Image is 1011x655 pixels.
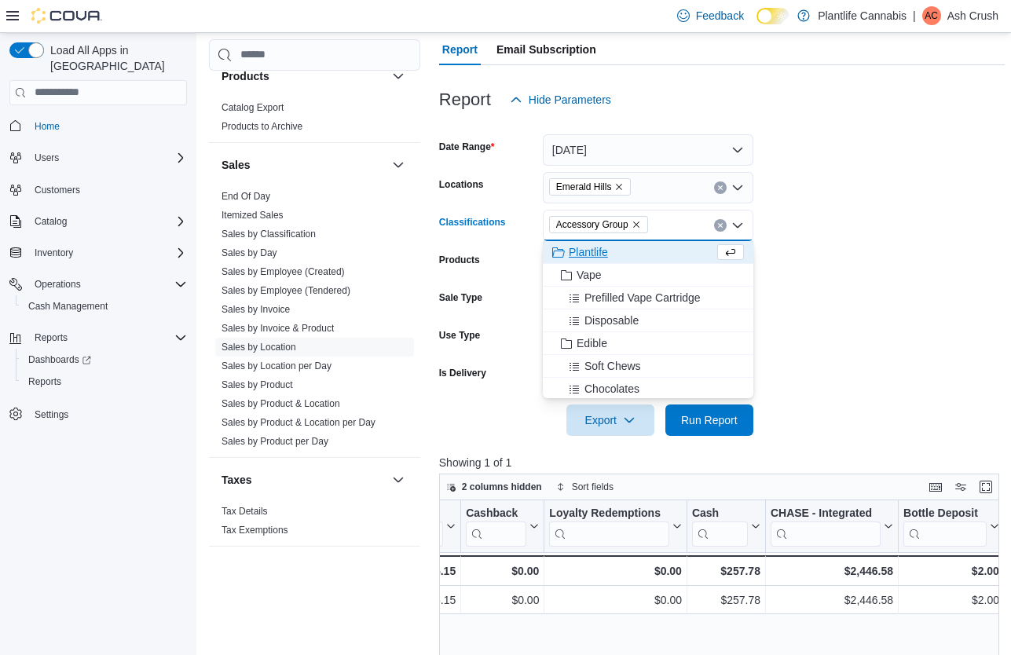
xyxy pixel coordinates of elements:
span: Reports [28,375,61,388]
span: Sales by Location per Day [222,360,332,372]
a: Catalog Export [222,102,284,113]
button: Clear input [714,219,727,232]
a: Sales by Invoice [222,304,290,315]
div: Cash [692,506,748,546]
button: Users [28,148,65,167]
button: Close list of options [731,219,744,232]
div: Bottle Deposit [903,506,987,546]
div: $257.78 [692,562,760,580]
span: Feedback [696,8,744,24]
span: Load All Apps in [GEOGRAPHIC_DATA] [44,42,187,74]
span: Hide Parameters [529,92,611,108]
button: Disposable [543,309,753,332]
button: Products [389,67,408,86]
button: Sort fields [550,478,620,496]
span: Sales by Employee (Tendered) [222,284,350,297]
div: $45.15 [327,562,456,580]
span: Tax Details [222,505,268,518]
span: Run Report [681,412,738,428]
a: Products to Archive [222,121,302,132]
span: Reports [35,331,68,344]
button: Cash [692,506,760,546]
a: Sales by Product per Day [222,436,328,447]
span: Itemized Sales [222,209,284,221]
label: Sale Type [439,291,482,304]
span: Customers [35,184,80,196]
button: Inventory [3,242,193,264]
div: $45.15 [327,591,456,609]
span: Home [28,116,187,136]
h3: Products [222,68,269,84]
span: Users [28,148,187,167]
a: Reports [22,372,68,391]
button: Run Report [665,404,753,436]
button: Plantlife [543,241,753,264]
div: Cash [692,506,748,521]
div: $0.00 [466,562,539,580]
a: Sales by Location per Day [222,360,332,371]
span: Settings [35,408,68,421]
span: Email Subscription [496,34,596,65]
div: Transaction Average [327,506,443,521]
div: $257.78 [692,591,760,609]
span: Operations [35,278,81,291]
span: Accessory Group [556,217,628,232]
span: Disposable [584,313,639,328]
button: Operations [28,275,87,294]
span: Sales by Product per Day [222,435,328,448]
a: Sales by Product & Location [222,398,340,409]
button: Taxes [389,470,408,489]
span: Catalog [35,215,67,228]
a: Dashboards [22,350,97,369]
span: Operations [28,275,187,294]
div: Taxes [209,502,420,546]
label: Use Type [439,329,480,342]
a: Home [28,117,66,136]
span: Sort fields [572,481,614,493]
a: Sales by Classification [222,229,316,240]
div: Ash Crush [922,6,941,25]
span: Sales by Day [222,247,277,259]
span: Settings [28,404,187,423]
button: Remove Accessory Group from selection in this group [632,220,641,229]
div: CHASE - Integrated [771,506,881,546]
h3: Report [439,90,491,109]
button: Cash Management [16,295,193,317]
a: Dashboards [16,349,193,371]
h3: Taxes [222,472,252,488]
button: CHASE - Integrated [771,506,893,546]
h3: Sales [222,157,251,173]
span: Reports [22,372,187,391]
a: Itemized Sales [222,210,284,221]
div: Loyalty Redemptions [549,506,669,546]
div: $0.00 [549,591,682,609]
div: Bottle Deposit [903,506,987,521]
span: Chocolates [584,381,639,397]
button: Products [222,68,386,84]
div: $2,446.58 [771,591,893,609]
button: Settings [3,402,193,425]
button: [DATE] [543,134,753,166]
div: Products [209,98,420,142]
a: Sales by Location [222,342,296,353]
span: Sales by Invoice [222,303,290,316]
button: Users [3,147,193,169]
span: Edible [577,335,607,351]
span: AC [925,6,938,25]
a: Settings [28,405,75,424]
button: Operations [3,273,193,295]
p: Showing 1 of 1 [439,455,1005,470]
input: Dark Mode [756,8,789,24]
span: Inventory [28,243,187,262]
span: Reports [28,328,187,347]
div: Sales [209,187,420,457]
button: Display options [951,478,970,496]
span: Vape [577,267,602,283]
label: Locations [439,178,484,191]
img: Cova [31,8,102,24]
p: | [913,6,916,25]
button: Sales [222,157,386,173]
button: Edible [543,332,753,355]
a: Tax Exemptions [222,525,288,536]
span: Catalog [28,212,187,231]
